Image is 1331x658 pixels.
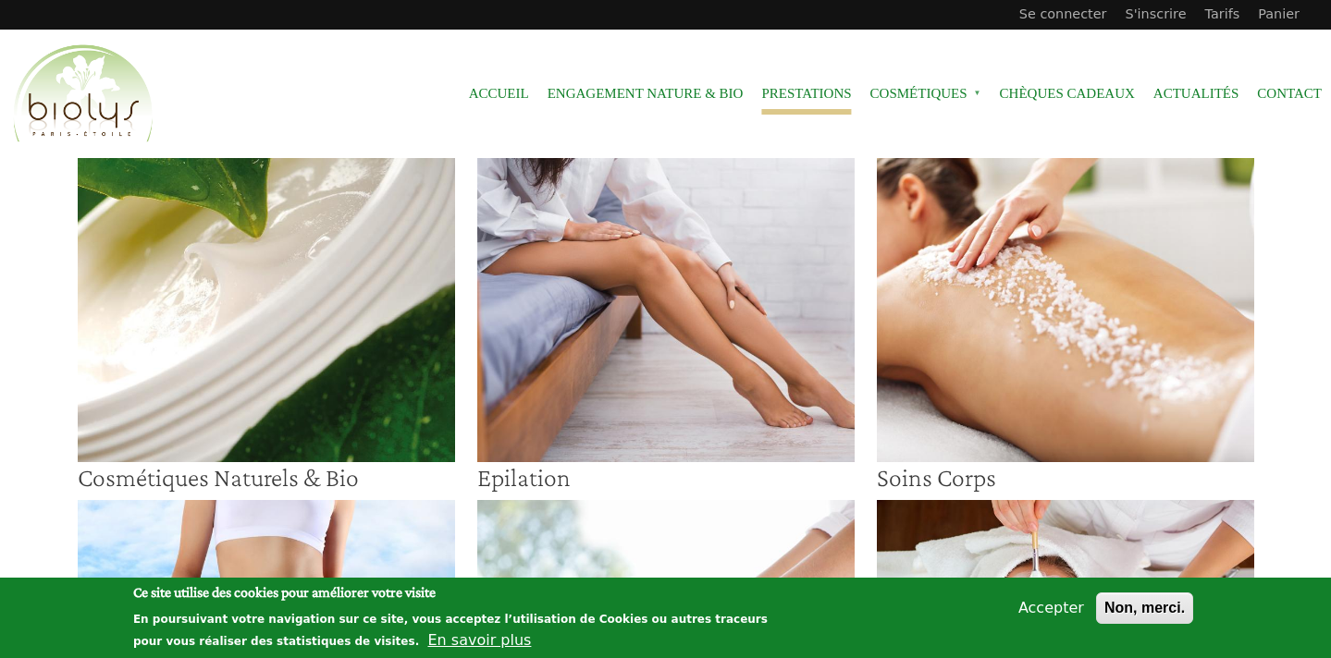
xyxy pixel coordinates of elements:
span: » [974,90,981,97]
h3: Cosmétiques Naturels & Bio [78,462,455,493]
span: Cosmétiques [870,73,981,115]
a: Chèques cadeaux [1000,73,1135,115]
img: Epilation [477,158,855,462]
img: Cosmétiques Naturels & Bio [78,158,455,462]
h2: Ce site utilise des cookies pour améliorer votre visite [133,582,772,603]
button: Accepter [1011,597,1091,619]
a: Prestations [761,73,851,115]
a: Engagement Nature & Bio [548,73,744,115]
h3: Epilation [477,462,855,493]
img: Accueil [9,42,157,147]
h3: Soins Corps [877,462,1254,493]
a: Actualités [1153,73,1239,115]
p: En poursuivant votre navigation sur ce site, vous acceptez l’utilisation de Cookies ou autres tra... [133,613,768,648]
img: Soins Corps [877,158,1254,462]
a: Contact [1257,73,1322,115]
button: En savoir plus [427,629,531,652]
a: Accueil [469,73,529,115]
button: Non, merci. [1096,592,1193,624]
